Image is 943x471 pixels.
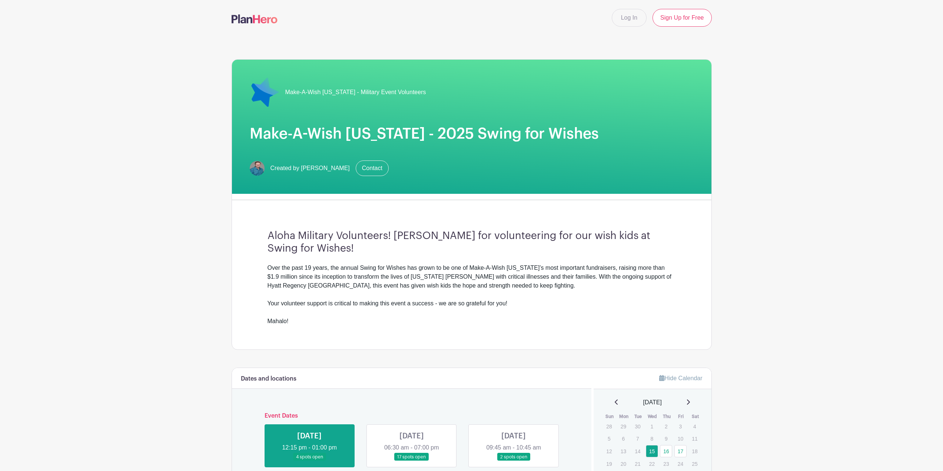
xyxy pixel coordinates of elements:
a: 17 [674,445,687,457]
p: 30 [631,421,644,432]
p: 6 [617,433,630,444]
span: Created by [PERSON_NAME] [270,164,350,173]
a: 15 [646,445,658,457]
span: Make-A-Wish [US_STATE] - Military Event Volunteers [285,88,426,97]
th: Fri [674,413,688,420]
h6: Event Dates [259,412,565,419]
th: Tue [631,413,645,420]
h1: Make-A-Wish [US_STATE] - 2025 Swing for Wishes [250,125,694,143]
p: 20 [617,458,630,470]
img: logo-507f7623f17ff9eddc593b1ce0a138ce2505c220e1c5a4e2b4648c50719b7d32.svg [232,14,278,23]
p: 28 [603,421,615,432]
p: 10 [674,433,687,444]
p: 9 [660,433,672,444]
p: 7 [631,433,644,444]
p: 29 [617,421,630,432]
p: 25 [688,458,701,470]
p: 8 [646,433,658,444]
a: Contact [356,160,389,176]
h3: Aloha Military Volunteers! [PERSON_NAME] for volunteering for our wish kids at Swing for Wishes! [268,230,676,255]
p: 14 [631,445,644,457]
th: Mon [617,413,631,420]
a: Log In [612,9,647,27]
a: 16 [660,445,672,457]
div: Over the past 19 years, the annual Swing for Wishes has grown to be one of Make-A-Wish [US_STATE]... [268,263,676,326]
p: 5 [603,433,615,444]
p: 4 [688,421,701,432]
th: Wed [645,413,660,420]
a: Hide Calendar [659,375,702,381]
p: 24 [674,458,687,470]
h6: Dates and locations [241,375,296,382]
p: 18 [688,445,701,457]
p: 1 [646,421,658,432]
p: 2 [660,421,672,432]
img: will_phelps-312x214.jpg [250,161,265,176]
span: [DATE] [643,398,662,407]
p: 3 [674,421,687,432]
p: 22 [646,458,658,470]
a: Sign Up for Free [653,9,711,27]
th: Sun [602,413,617,420]
p: 11 [688,433,701,444]
p: 21 [631,458,644,470]
p: 13 [617,445,630,457]
p: 12 [603,445,615,457]
img: 18-blue-star-png-image.png [250,77,279,107]
th: Thu [660,413,674,420]
th: Sat [688,413,703,420]
p: 19 [603,458,615,470]
p: 23 [660,458,672,470]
